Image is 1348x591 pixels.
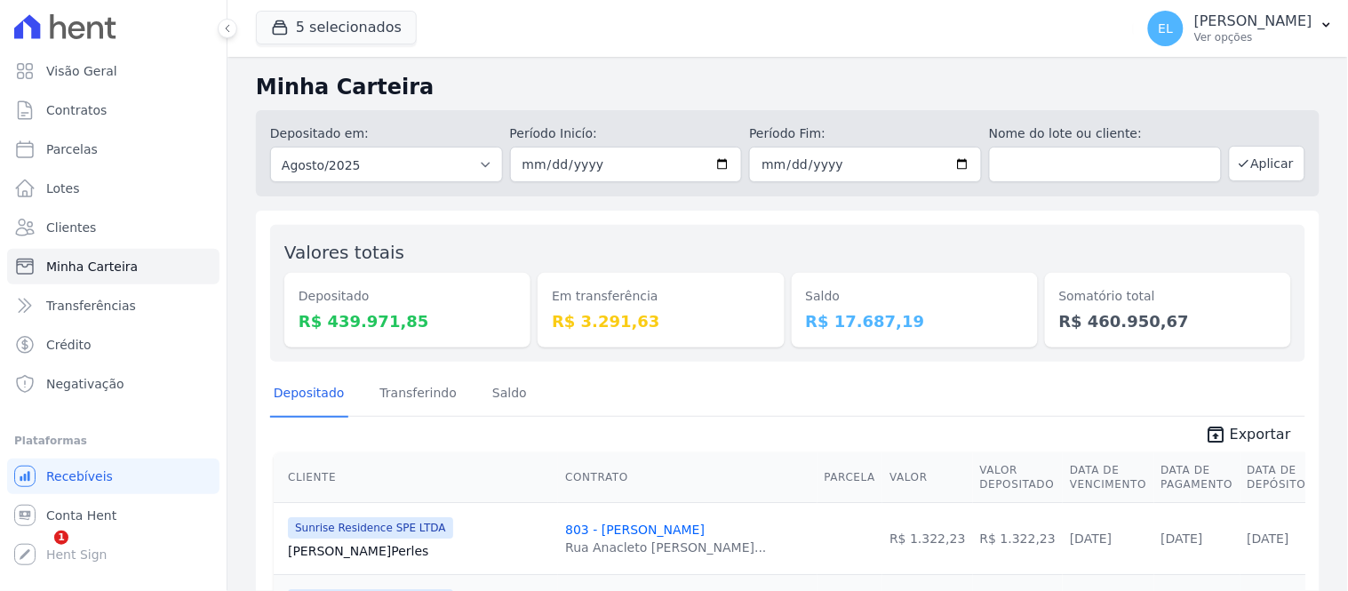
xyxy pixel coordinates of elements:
th: Data de Pagamento [1154,452,1240,503]
a: [DATE] [1248,531,1289,546]
a: Negativação [7,366,219,402]
dd: R$ 460.950,67 [1059,309,1277,333]
p: Ver opções [1194,30,1312,44]
dt: Em transferência [552,287,770,306]
label: Valores totais [284,242,404,263]
button: EL [PERSON_NAME] Ver opções [1134,4,1348,53]
iframe: Intercom live chat [18,531,60,573]
a: Depositado [270,371,348,418]
span: Parcelas [46,140,98,158]
dd: R$ 17.687,19 [806,309,1024,333]
i: unarchive [1205,424,1226,445]
a: [DATE] [1070,531,1112,546]
span: Crédito [46,336,92,354]
a: Contratos [7,92,219,128]
td: R$ 1.322,23 [882,502,972,574]
button: 5 selecionados [256,11,417,44]
label: Depositado em: [270,126,369,140]
a: 803 - [PERSON_NAME] [565,523,705,537]
span: Contratos [46,101,107,119]
p: [PERSON_NAME] [1194,12,1312,30]
span: Transferências [46,297,136,315]
a: Recebíveis [7,459,219,494]
th: Cliente [274,452,558,503]
th: Data de Vencimento [1063,452,1153,503]
a: Lotes [7,171,219,206]
div: Rua Anacleto [PERSON_NAME]... [565,539,766,556]
a: Saldo [489,371,530,418]
a: [PERSON_NAME]Perles [288,542,551,560]
span: Minha Carteira [46,258,138,276]
th: Data de Depósito [1240,452,1313,503]
dd: R$ 3.291,63 [552,309,770,333]
a: Conta Hent [7,498,219,533]
th: Parcela [818,452,883,503]
span: Exportar [1230,424,1291,445]
dt: Somatório total [1059,287,1277,306]
a: Parcelas [7,132,219,167]
th: Contrato [558,452,817,503]
label: Período Fim: [749,124,982,143]
th: Valor Depositado [973,452,1063,503]
a: [DATE] [1161,531,1203,546]
a: Crédito [7,327,219,363]
iframe: Intercom notifications mensagem [13,419,369,543]
a: Visão Geral [7,53,219,89]
a: Transferências [7,288,219,323]
span: Visão Geral [46,62,117,80]
a: unarchive Exportar [1191,424,1305,449]
span: Sunrise Residence SPE LTDA [288,517,453,539]
a: Minha Carteira [7,249,219,284]
td: R$ 1.322,23 [973,502,1063,574]
dt: Saldo [806,287,1024,306]
a: Clientes [7,210,219,245]
span: EL [1159,22,1174,35]
span: 1 [54,531,68,545]
a: Transferindo [377,371,461,418]
label: Nome do lote ou cliente: [989,124,1222,143]
button: Aplicar [1229,146,1305,181]
h2: Minha Carteira [256,71,1320,103]
dd: R$ 439.971,85 [299,309,516,333]
span: Clientes [46,219,96,236]
span: Lotes [46,180,80,197]
span: Negativação [46,375,124,393]
th: Valor [882,452,972,503]
dt: Depositado [299,287,516,306]
label: Período Inicío: [510,124,743,143]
